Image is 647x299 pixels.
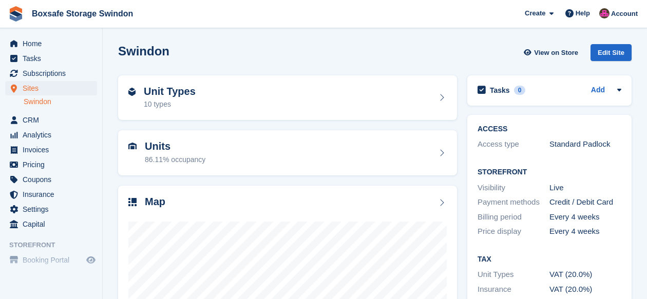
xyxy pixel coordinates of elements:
a: menu [5,172,97,187]
a: Boxsafe Storage Swindon [28,5,137,22]
div: Credit / Debit Card [549,196,621,208]
span: Sites [23,81,84,95]
div: VAT (20.0%) [549,269,621,281]
div: Unit Types [478,269,549,281]
a: Swindon [24,97,97,107]
div: Insurance [478,284,549,295]
span: Home [23,36,84,51]
div: Every 4 weeks [549,211,621,223]
div: Visibility [478,182,549,194]
span: Help [576,8,590,18]
a: menu [5,143,97,157]
h2: Unit Types [144,86,196,97]
a: menu [5,51,97,66]
span: Booking Portal [23,253,84,267]
a: Preview store [85,254,97,266]
h2: Storefront [478,168,621,176]
div: Edit Site [591,44,632,61]
span: Analytics [23,128,84,142]
a: menu [5,202,97,216]
h2: Swindon [118,44,169,58]
img: stora-icon-8386f47178a22dfd0bd8f6a31ec36ba5ce8667c1dd55bd0f319d3a0aa187defe.svg [8,6,24,22]
span: CRM [23,113,84,127]
a: menu [5,36,97,51]
span: Create [525,8,545,18]
span: View on Store [534,48,578,58]
a: menu [5,157,97,172]
span: Capital [23,217,84,231]
a: Unit Types 10 types [118,75,457,121]
div: 10 types [144,99,196,110]
h2: Tasks [490,86,510,95]
a: View on Store [522,44,582,61]
img: map-icn-33ee37083ee616e46c38cad1a60f524a97daa1e2b2c8c0bc3eb3415660979fc1.svg [128,198,137,206]
img: unit-icn-7be61d7bf1b0ce9d3e12c5938cc71ed9869f7b940bace4675aadf7bd6d80202e.svg [128,143,137,150]
div: Payment methods [478,196,549,208]
a: Add [591,85,605,96]
div: Billing period [478,211,549,223]
span: Subscriptions [23,66,84,81]
h2: Tax [478,255,621,264]
div: Access type [478,138,549,150]
span: Insurance [23,187,84,202]
img: unit-type-icn-2b2737a686de81e16bb02015468b77c625bbabd49415b5ef34ead5e3b44a266d.svg [128,88,136,96]
img: Philip Matthews [599,8,610,18]
h2: Units [145,141,205,152]
a: menu [5,113,97,127]
div: 0 [514,86,526,95]
div: Live [549,182,621,194]
span: Settings [23,202,84,216]
div: VAT (20.0%) [549,284,621,295]
h2: Map [145,196,165,208]
a: Units 86.11% occupancy [118,130,457,175]
div: 86.11% occupancy [145,154,205,165]
div: Every 4 weeks [549,226,621,237]
a: Edit Site [591,44,632,65]
div: Price display [478,226,549,237]
span: Pricing [23,157,84,172]
span: Coupons [23,172,84,187]
div: Standard Padlock [549,138,621,150]
h2: ACCESS [478,125,621,133]
a: menu [5,81,97,95]
a: menu [5,66,97,81]
a: menu [5,253,97,267]
span: Invoices [23,143,84,157]
span: Tasks [23,51,84,66]
a: menu [5,187,97,202]
a: menu [5,217,97,231]
a: menu [5,128,97,142]
span: Account [611,9,638,19]
span: Storefront [9,240,102,250]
